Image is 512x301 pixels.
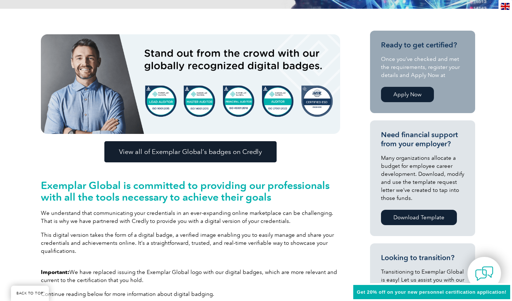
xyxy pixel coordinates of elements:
p: Many organizations allocate a budget for employee career development. Download, modify and use th... [381,154,464,202]
img: contact-chat.png [475,265,493,283]
p: We have replaced issuing the Exemplar Global logo with our digital badges, which are more relevan... [41,268,340,284]
p: This digital version takes the form of a digital badge, a verified image enabling you to easily m... [41,231,340,255]
h3: Ready to get certified? [381,40,464,50]
p: We understand that communicating your credentials in an ever-expanding online marketplace can be ... [41,209,340,225]
p: Once you’ve checked and met the requirements, register your details and Apply Now at [381,55,464,79]
img: en [501,3,510,10]
span: Get 20% off on your new personnel certification application! [357,289,507,295]
h3: Looking to transition? [381,253,464,262]
p: Continue reading below for more information about digital badging. [41,290,340,298]
a: Apply Now [381,87,434,102]
a: Download Template [381,210,457,225]
span: View all of Exemplar Global’s badges on Credly [119,148,262,155]
strong: Important: [41,269,69,275]
a: BACK TO TOP [11,286,49,301]
h2: Exemplar Global is committed to providing our professionals with all the tools necessary to achie... [41,180,340,203]
a: View all of Exemplar Global’s badges on Credly [104,141,277,162]
img: badges [41,34,340,134]
h3: Need financial support from your employer? [381,130,464,148]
